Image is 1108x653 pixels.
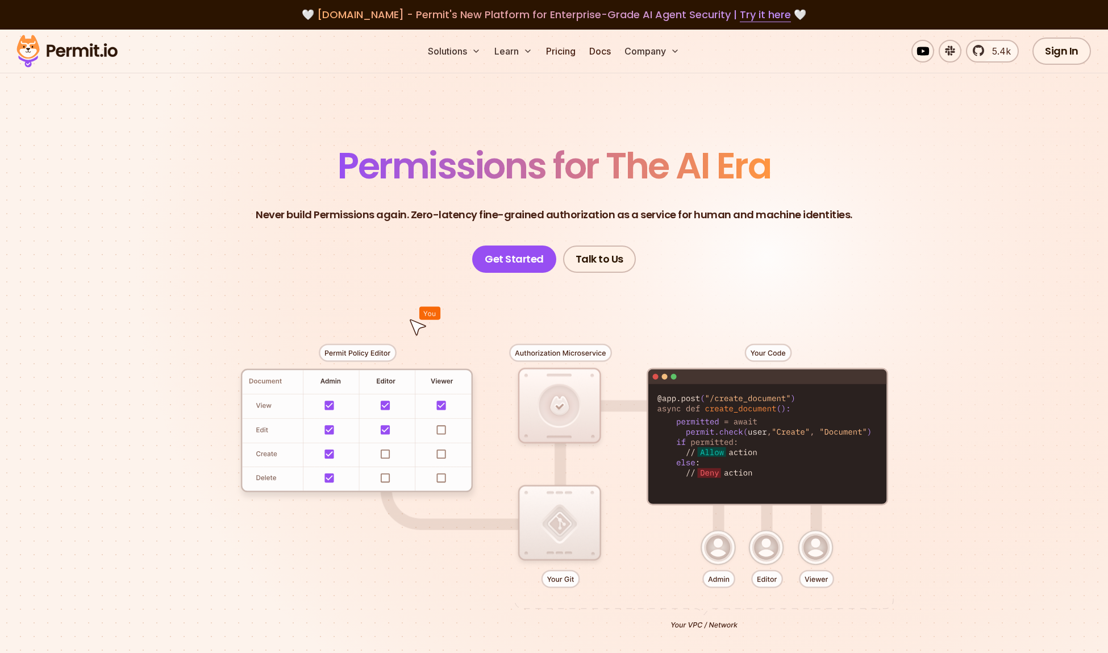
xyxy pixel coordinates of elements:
button: Solutions [423,40,485,63]
a: Sign In [1032,38,1091,65]
a: 5.4k [966,40,1019,63]
img: Permit logo [11,32,123,70]
a: Talk to Us [563,246,636,273]
button: Company [620,40,684,63]
button: Learn [490,40,537,63]
span: Permissions for The AI Era [338,140,770,191]
a: Pricing [541,40,580,63]
span: [DOMAIN_NAME] - Permit's New Platform for Enterprise-Grade AI Agent Security | [317,7,791,22]
p: Never build Permissions again. Zero-latency fine-grained authorization as a service for human and... [256,207,852,223]
a: Try it here [740,7,791,22]
a: Docs [585,40,615,63]
div: 🤍 🤍 [27,7,1081,23]
a: Get Started [472,246,556,273]
span: 5.4k [985,44,1011,58]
